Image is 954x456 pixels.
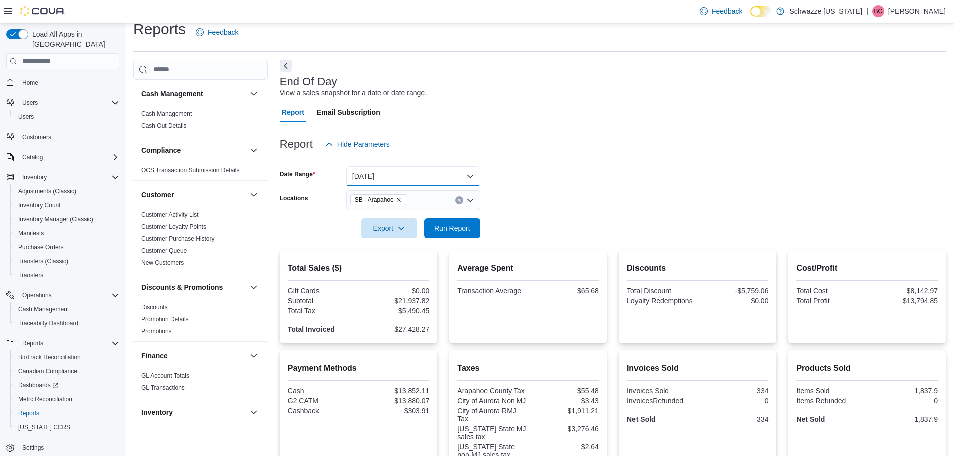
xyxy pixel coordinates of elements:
span: Users [22,99,38,107]
span: Load All Apps in [GEOGRAPHIC_DATA] [28,29,119,49]
span: Feedback [712,6,742,16]
div: Total Tax [288,307,357,315]
button: Traceabilty Dashboard [10,316,123,330]
button: Home [2,75,123,90]
button: Operations [2,288,123,302]
p: Schwazze [US_STATE] [789,5,862,17]
span: Feedback [208,27,238,37]
a: Feedback [696,1,746,21]
span: Export [367,218,411,238]
button: Finance [141,351,246,361]
a: Customer Purchase History [141,235,215,242]
span: Transfers (Classic) [14,255,119,267]
button: [DATE] [346,166,480,186]
span: Discounts [141,303,168,311]
a: Cash Out Details [141,122,187,129]
div: InvoicesRefunded [627,397,696,405]
span: Users [18,97,119,109]
a: Metrc Reconciliation [14,393,76,405]
div: $55.48 [530,387,599,395]
span: BioTrack Reconciliation [18,353,81,361]
div: $0.00 [361,287,429,295]
label: Locations [280,194,308,202]
div: [US_STATE] State MJ sales tax [457,425,526,441]
span: Reports [18,337,119,349]
a: [US_STATE] CCRS [14,421,74,433]
div: $21,937.82 [361,297,429,305]
div: 0 [700,397,768,405]
h3: Finance [141,351,168,361]
span: Manifests [18,229,44,237]
button: Canadian Compliance [10,364,123,378]
button: Finance [248,350,260,362]
button: Customers [2,130,123,144]
a: Traceabilty Dashboard [14,317,82,329]
button: Operations [18,289,56,301]
button: Reports [18,337,47,349]
span: GL Account Totals [141,372,189,380]
button: Users [18,97,42,109]
span: Inventory [18,171,119,183]
button: Export [361,218,417,238]
h2: Cost/Profit [796,262,938,274]
a: BioTrack Reconciliation [14,351,85,363]
span: Inventory Manager (Classic) [14,213,119,225]
button: Adjustments (Classic) [10,184,123,198]
div: 1,837.9 [869,415,938,423]
span: Transfers [18,271,43,279]
a: Reports [14,407,43,419]
img: Cova [20,6,65,16]
div: Total Cost [796,287,865,295]
div: $303.91 [361,407,429,415]
a: Purchase Orders [14,241,68,253]
div: $2.64 [530,443,599,451]
a: Customers [18,131,55,143]
span: Customer Purchase History [141,235,215,243]
p: [PERSON_NAME] [888,5,946,17]
span: Reports [22,339,43,347]
div: Finance [133,370,268,398]
div: $65.68 [530,287,599,295]
div: 334 [700,415,768,423]
div: Total Profit [796,297,865,305]
span: Email Subscription [316,102,380,122]
h3: Discounts & Promotions [141,282,223,292]
span: Dashboards [14,379,119,391]
span: Promotion Details [141,315,189,323]
div: Subtotal [288,297,357,305]
button: Compliance [141,145,246,155]
div: Discounts & Promotions [133,301,268,341]
div: $13,794.85 [869,297,938,305]
span: Traceabilty Dashboard [18,319,78,327]
button: Reports [2,336,123,350]
a: Inventory Count [14,199,65,211]
span: Transfers [14,269,119,281]
span: Users [18,113,34,121]
a: Customer Loyalty Points [141,223,206,230]
span: Operations [18,289,119,301]
div: $1,911.21 [530,407,599,415]
button: Remove SB - Arapahoe from selection in this group [396,197,402,203]
span: Inventory [22,173,47,181]
button: [US_STATE] CCRS [10,420,123,434]
button: Customer [141,190,246,200]
div: Total Discount [627,287,696,295]
div: Items Sold [796,387,865,395]
a: Canadian Compliance [14,365,81,377]
span: Home [22,79,38,87]
span: Cash Out Details [141,122,187,130]
h2: Discounts [627,262,769,274]
span: Users [14,111,119,123]
button: Catalog [18,151,47,163]
a: GL Transactions [141,384,185,391]
span: BioTrack Reconciliation [14,351,119,363]
span: Dashboards [18,381,58,389]
button: Discounts & Promotions [141,282,246,292]
button: Run Report [424,218,480,238]
a: Adjustments (Classic) [14,185,80,197]
button: Discounts & Promotions [248,281,260,293]
span: Reports [18,409,39,417]
a: Transfers (Classic) [14,255,72,267]
a: Cash Management [14,303,73,315]
a: OCS Transaction Submission Details [141,167,240,174]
